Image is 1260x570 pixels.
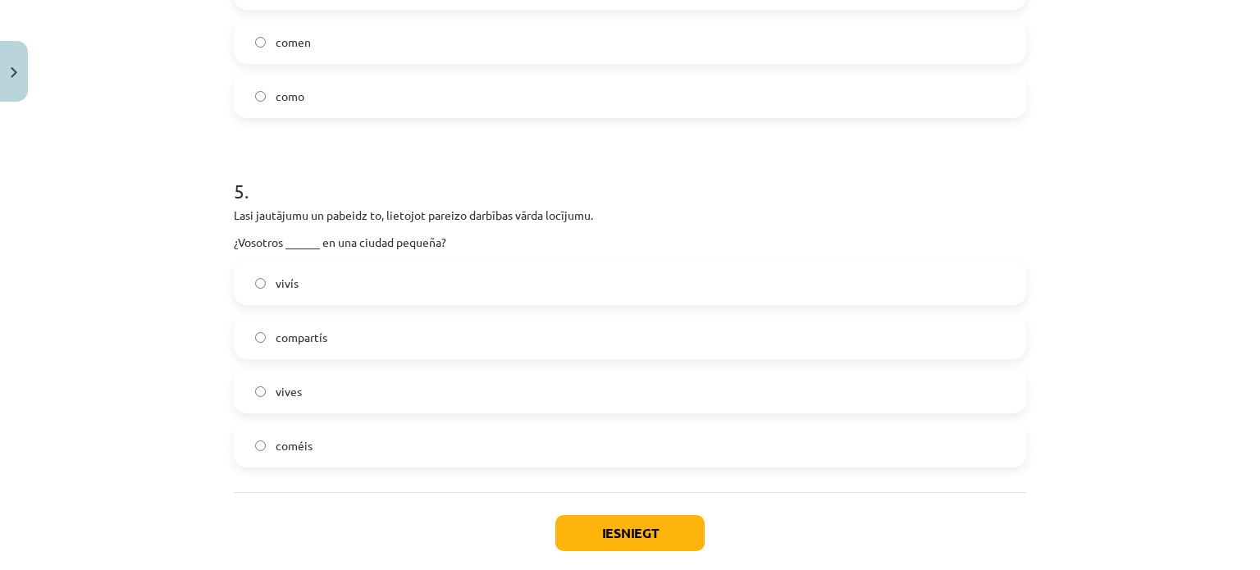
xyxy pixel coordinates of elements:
[276,383,302,400] span: vives
[555,515,705,551] button: Iesniegt
[276,88,304,105] span: como
[255,440,266,451] input: coméis
[255,332,266,343] input: compartís
[255,37,266,48] input: comen
[11,67,17,78] img: icon-close-lesson-0947bae3869378f0d4975bcd49f059093ad1ed9edebbc8119c70593378902aed.svg
[276,437,313,454] span: coméis
[276,34,311,51] span: comen
[255,386,266,397] input: vives
[276,329,327,346] span: compartís
[276,275,299,292] span: vivís
[234,207,1026,224] p: Lasi jautājumu un pabeidz to, lietojot pareizo darbības vārda locījumu.
[255,278,266,289] input: vivís
[255,91,266,102] input: como
[234,234,1026,251] p: ¿Vosotros ______ en una ciudad pequeña?
[234,151,1026,202] h1: 5 .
